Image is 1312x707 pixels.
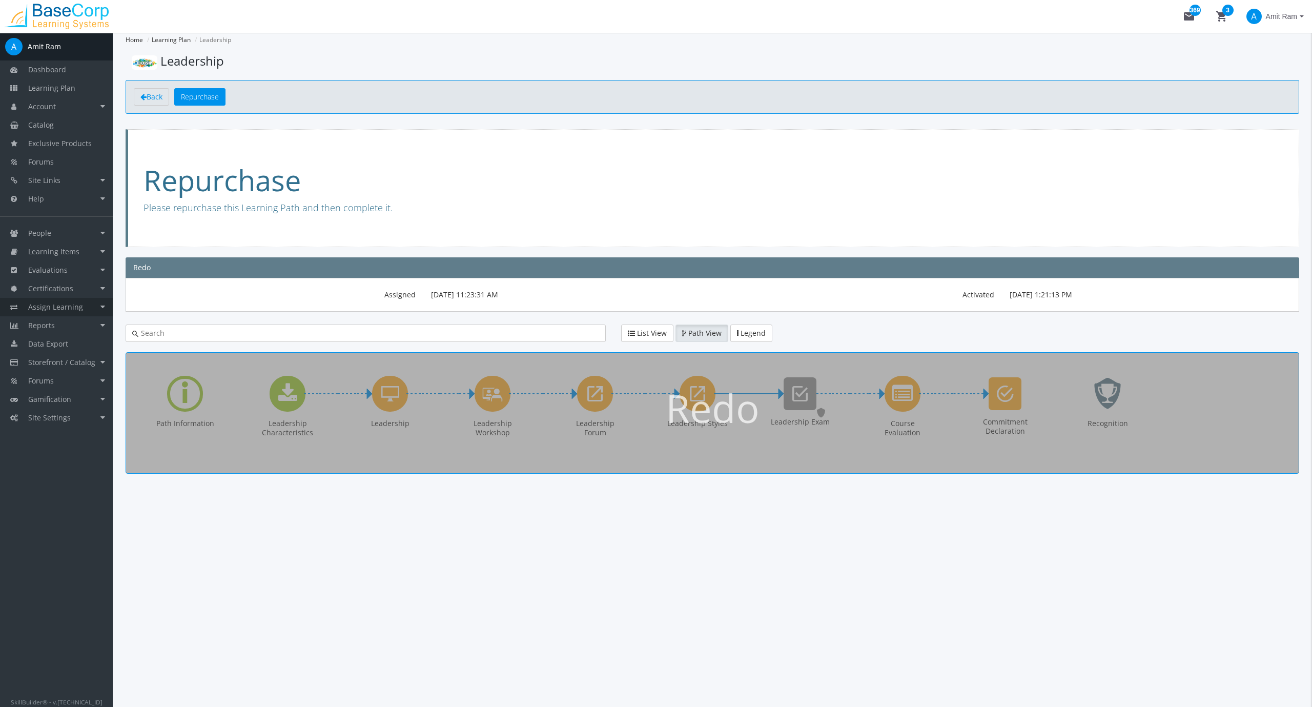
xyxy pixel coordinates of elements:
span: A [5,38,23,55]
h1: Repurchase [143,165,1283,196]
p: [DATE] 1:21:13 PM [1010,286,1284,304]
span: Amit Ram [1266,7,1297,26]
span: People [28,228,51,238]
span: Redo [133,262,151,272]
span: Account [28,102,56,111]
a: Repurchase [174,88,225,106]
span: Legend [741,328,766,338]
span: Path View [688,328,722,338]
span: A [1246,9,1262,24]
span: Catalog [28,120,54,130]
a: Back [134,88,169,106]
li: Leadership [192,33,231,47]
a: Learning Plan [152,35,191,44]
p: Please repurchase this Learning Path and then complete it. [143,201,1283,215]
span: Evaluations [28,265,68,275]
a: Home [126,35,143,44]
span: List View [637,328,667,338]
span: Forums [28,157,54,167]
span: Leadership [160,52,224,69]
span: Learning Plan [28,83,75,93]
span: Exclusive Products [28,138,92,148]
span: Certifications [28,284,73,293]
span: Dashboard [28,65,66,74]
p: [DATE] 11:23:31 AM [431,286,705,304]
label: Assigned [134,286,423,300]
input: Search [138,328,599,338]
span: Site Links [28,175,60,185]
span: Assign Learning [28,302,83,312]
mat-icon: shopping_cart [1216,10,1228,23]
label: Activated [712,286,1002,300]
span: Storefront / Catalog [28,357,95,367]
section: Learning Path Information [126,257,1299,312]
span: Gamification [28,394,71,404]
span: Learning Items [28,247,79,256]
span: Help [28,194,44,204]
span: Back [147,92,162,102]
div: Amit Ram [28,42,61,52]
span: Reports [28,320,55,330]
nav: Breadcrumbs [126,33,1299,47]
span: Data Export [28,339,68,349]
section: toolbar [126,80,1299,114]
span: Site Settings [28,413,71,422]
div: Learning Path [126,352,1299,474]
small: SkillBuilder® - v.[TECHNICAL_ID] [11,698,102,706]
span: Forums [28,376,54,386]
h1: Redo [666,387,760,430]
mat-icon: mail [1183,10,1195,23]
